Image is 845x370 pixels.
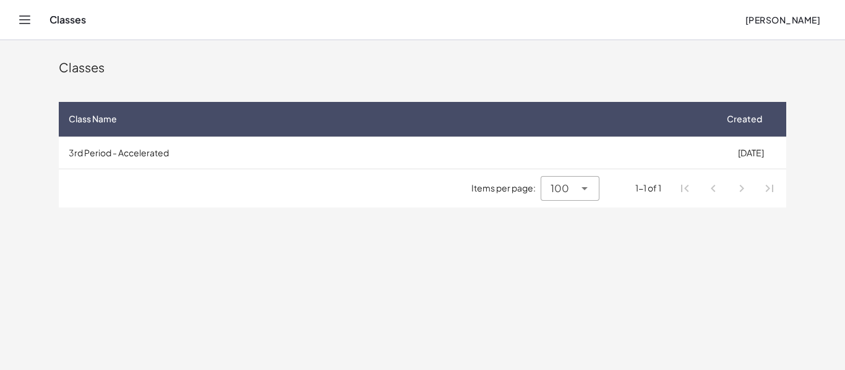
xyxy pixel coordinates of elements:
[671,174,784,203] nav: Pagination Navigation
[59,137,715,169] td: 3rd Period - Accelerated
[727,112,762,125] span: Created
[471,182,541,195] span: Items per page:
[735,9,830,31] button: [PERSON_NAME]
[551,181,569,196] span: 100
[59,59,786,76] div: Classes
[15,10,35,30] button: Toggle navigation
[69,112,117,125] span: Class Name
[635,182,661,195] div: 1-1 of 1
[715,137,786,169] td: [DATE]
[745,14,820,25] span: [PERSON_NAME]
